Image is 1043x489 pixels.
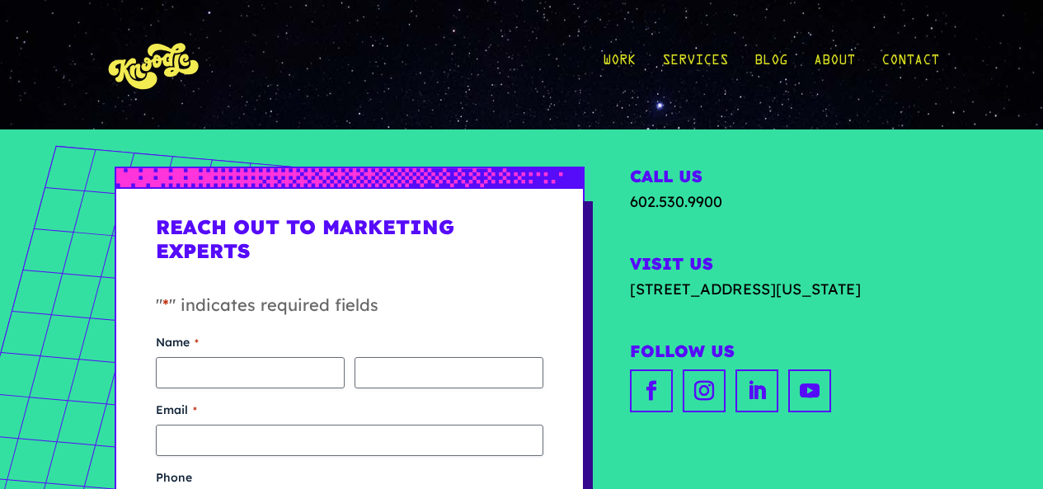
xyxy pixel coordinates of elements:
a: 602.530.9900 [630,192,722,211]
a: Services [662,26,728,103]
a: Contact [881,26,939,103]
a: Blog [754,26,787,103]
a: [STREET_ADDRESS][US_STATE] [630,278,928,300]
h2: Call Us [630,167,928,190]
img: KnoLogo(yellow) [105,26,204,103]
a: instagram [683,369,726,412]
h2: Visit Us [630,254,928,278]
a: facebook [630,369,673,412]
img: px-grad-blue-short.svg [116,168,583,187]
a: linkedin [735,369,778,412]
h1: Reach Out to Marketing Experts [156,215,543,276]
legend: Name [156,334,199,350]
label: Phone [156,469,543,486]
a: About [814,26,855,103]
h2: Follow Us [630,341,928,365]
label: Email [156,402,543,418]
a: Work [603,26,636,103]
a: youtube [788,369,831,412]
p: " " indicates required fields [156,293,543,334]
